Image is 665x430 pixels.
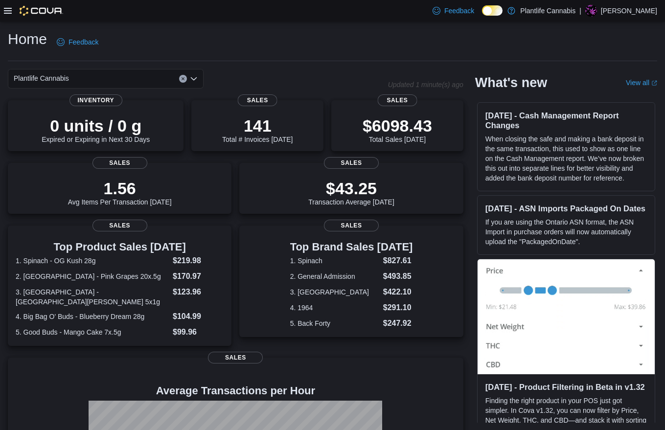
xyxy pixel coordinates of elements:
[383,271,413,282] dd: $493.85
[383,286,413,298] dd: $422.10
[42,116,150,136] p: 0 units / 0 g
[68,179,172,198] p: 1.56
[308,179,394,206] div: Transaction Average [DATE]
[482,5,503,16] input: Dark Mode
[8,29,47,49] h1: Home
[222,116,293,143] div: Total # Invoices [DATE]
[377,94,417,106] span: Sales
[238,94,277,106] span: Sales
[16,312,169,321] dt: 4. Big Bag O' Buds - Blueberry Dream 28g
[290,303,379,313] dt: 4. 1964
[363,116,432,143] div: Total Sales [DATE]
[42,116,150,143] div: Expired or Expiring in Next 30 Days
[485,111,647,130] h3: [DATE] - Cash Management Report Changes
[363,116,432,136] p: $6098.43
[290,287,379,297] dt: 3. [GEOGRAPHIC_DATA]
[16,287,169,307] dt: 3. [GEOGRAPHIC_DATA] - [GEOGRAPHIC_DATA][PERSON_NAME] 5x1g
[324,157,379,169] span: Sales
[485,204,647,213] h3: [DATE] - ASN Imports Packaged On Dates
[308,179,394,198] p: $43.25
[651,80,657,86] svg: External link
[68,179,172,206] div: Avg Items Per Transaction [DATE]
[222,116,293,136] p: 141
[16,272,169,281] dt: 2. [GEOGRAPHIC_DATA] - Pink Grapes 20x.5g
[173,311,224,322] dd: $104.99
[388,81,463,89] p: Updated 1 minute(s) ago
[579,5,581,17] p: |
[16,327,169,337] dt: 5. Good Buds - Mango Cake 7x.5g
[173,255,224,267] dd: $219.98
[485,134,647,183] p: When closing the safe and making a bank deposit in the same transaction, this used to show as one...
[520,5,575,17] p: Plantlife Cannabis
[383,255,413,267] dd: $827.61
[14,72,69,84] span: Plantlife Cannabis
[485,382,647,392] h3: [DATE] - Product Filtering in Beta in v1.32
[20,6,63,16] img: Cova
[173,326,224,338] dd: $99.96
[92,157,147,169] span: Sales
[69,37,98,47] span: Feedback
[290,241,413,253] h3: Top Brand Sales [DATE]
[324,220,379,231] span: Sales
[290,272,379,281] dt: 2. General Admission
[173,286,224,298] dd: $123.96
[601,5,657,17] p: [PERSON_NAME]
[16,385,456,397] h4: Average Transactions per Hour
[179,75,187,83] button: Clear input
[626,79,657,87] a: View allExternal link
[585,5,597,17] div: Anaka Sparrow
[92,220,147,231] span: Sales
[16,256,169,266] dt: 1. Spinach - OG Kush 28g
[53,32,102,52] a: Feedback
[383,317,413,329] dd: $247.92
[173,271,224,282] dd: $170.97
[208,352,263,363] span: Sales
[290,318,379,328] dt: 5. Back Forty
[69,94,122,106] span: Inventory
[485,217,647,247] p: If you are using the Ontario ASN format, the ASN Import in purchase orders will now automatically...
[444,6,474,16] span: Feedback
[475,75,547,91] h2: What's new
[16,241,224,253] h3: Top Product Sales [DATE]
[190,75,198,83] button: Open list of options
[429,1,478,21] a: Feedback
[383,302,413,314] dd: $291.10
[290,256,379,266] dt: 1. Spinach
